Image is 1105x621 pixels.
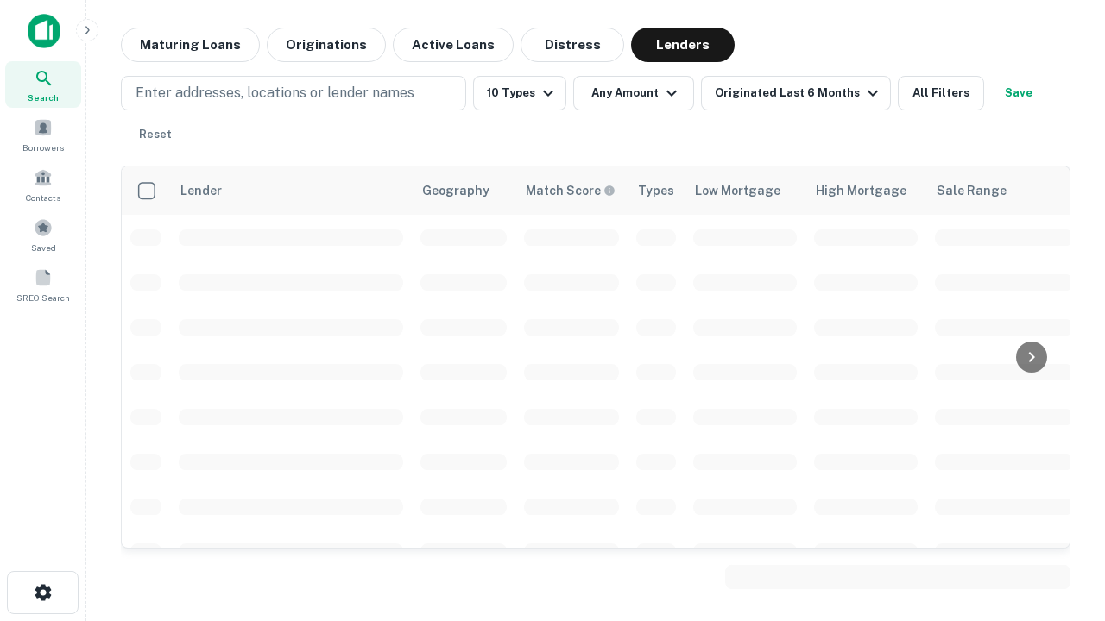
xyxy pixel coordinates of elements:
div: Lender [180,180,222,201]
button: Enter addresses, locations or lender names [121,76,466,110]
button: 10 Types [473,76,566,110]
a: Borrowers [5,111,81,158]
th: Sale Range [926,166,1082,215]
span: Search [28,91,59,104]
button: Any Amount [573,76,694,110]
button: Originations [267,28,386,62]
th: Lender [170,166,412,215]
button: All Filters [898,76,984,110]
button: Lenders [631,28,735,62]
span: SREO Search [16,291,70,304]
img: capitalize-icon.png [28,14,60,48]
a: Saved [5,211,81,258]
button: Active Loans [393,28,514,62]
iframe: Chat Widget [1019,483,1105,566]
span: Contacts [26,191,60,204]
a: Contacts [5,161,81,208]
th: Low Mortgage [685,166,805,215]
div: High Mortgage [816,180,906,201]
h6: Match Score [526,181,612,200]
button: Save your search to get updates of matches that match your search criteria. [991,76,1046,110]
a: SREO Search [5,261,81,308]
th: High Mortgage [805,166,926,215]
th: Geography [412,166,515,215]
button: Reset [128,117,183,152]
div: Low Mortgage [695,180,780,201]
button: Distress [521,28,624,62]
p: Enter addresses, locations or lender names [136,83,414,103]
th: Capitalize uses an advanced AI algorithm to match your search with the best lender. The match sco... [515,166,628,215]
div: Capitalize uses an advanced AI algorithm to match your search with the best lender. The match sco... [526,181,616,200]
div: Originated Last 6 Months [715,83,883,103]
th: Types [628,166,685,215]
div: Geography [422,180,489,201]
button: Maturing Loans [121,28,260,62]
div: Types [638,180,674,201]
button: Originated Last 6 Months [701,76,891,110]
div: Sale Range [937,180,1007,201]
span: Borrowers [22,141,64,154]
span: Saved [31,241,56,254]
a: Search [5,61,81,108]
